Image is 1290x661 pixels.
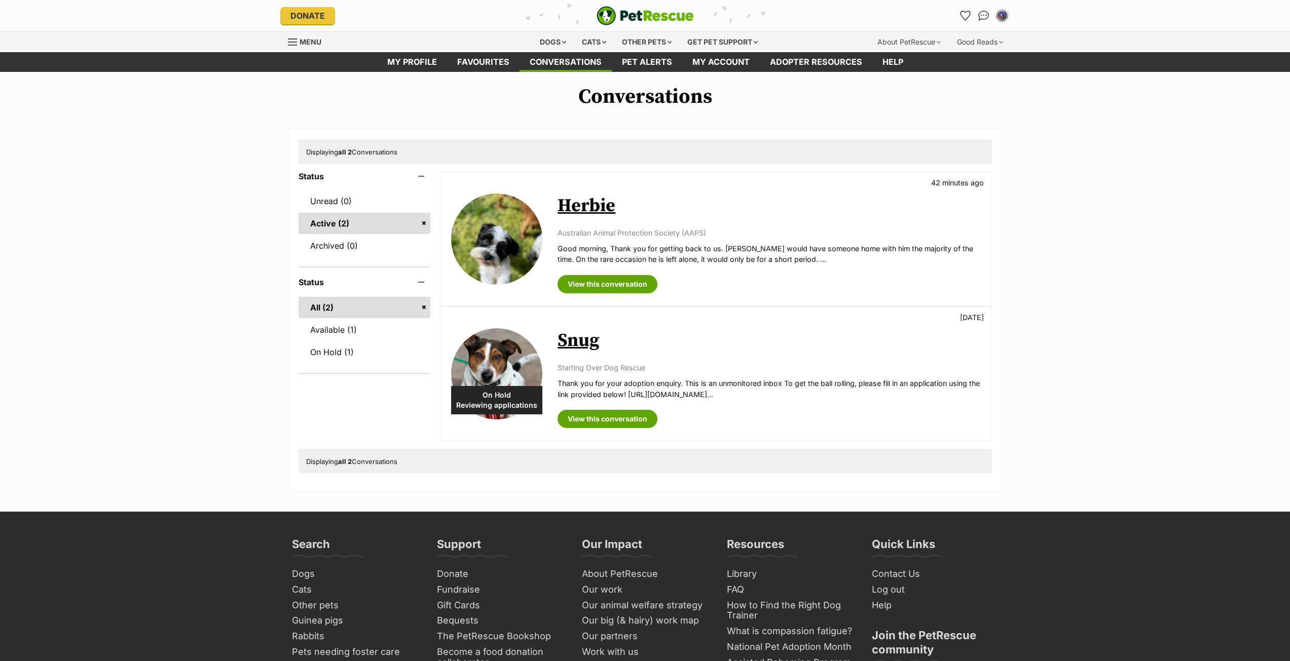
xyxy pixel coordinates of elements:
[872,52,913,72] a: Help
[558,227,981,238] p: Australian Animal Protection Society (AAPS)
[931,177,984,188] p: 42 minutes ago
[300,37,321,46] span: Menu
[578,566,713,582] a: About PetRescue
[976,8,992,24] a: Conversations
[597,6,694,25] img: logo-e224e6f780fb5917bec1dbf3a21bbac754714ae5b6737aabdf751b685950b380.svg
[299,319,431,340] a: Available (1)
[299,172,431,181] header: Status
[377,52,447,72] a: My profile
[433,613,568,629] a: Bequests
[338,148,352,156] strong: all 2
[558,329,600,352] a: Snug
[723,624,858,639] a: What is compassion fatigue?
[451,328,542,419] img: Snug
[680,32,765,52] div: Get pet support
[338,457,352,465] strong: all 2
[451,386,542,414] div: On Hold
[578,613,713,629] a: Our big (& hairy) work map
[868,598,1003,613] a: Help
[280,7,335,24] a: Donate
[682,52,760,72] a: My account
[433,582,568,598] a: Fundraise
[868,566,1003,582] a: Contact Us
[299,341,431,363] a: On Hold (1)
[597,6,694,25] a: PetRescue
[288,32,328,50] a: Menu
[727,537,784,557] h3: Resources
[451,193,542,285] img: Herbie
[299,297,431,318] a: All (2)
[578,598,713,613] a: Our animal welfare strategy
[960,312,984,323] p: [DATE]
[451,400,542,410] span: Reviewing applications
[299,235,431,256] a: Archived (0)
[957,8,1010,24] ul: Account quick links
[578,582,713,598] a: Our work
[558,378,981,400] p: Thank you for your adoption enquiry. This is an unmonitored inbox To get the ball rolling, please...
[978,11,989,21] img: chat-41dd97257d64d25036548639549fe6c8038ab92f7586957e7f3b1b290dea8141.svg
[433,566,568,582] a: Donate
[558,243,981,265] p: Good morning, Thank you for getting back to us. [PERSON_NAME] would have someone home with him th...
[299,278,431,287] header: Status
[433,598,568,613] a: Gift Cards
[558,275,657,293] a: View this conversation
[292,537,330,557] h3: Search
[288,582,423,598] a: Cats
[612,52,682,72] a: Pet alerts
[288,598,423,613] a: Other pets
[582,537,642,557] h3: Our Impact
[299,190,431,212] a: Unread (0)
[575,32,613,52] div: Cats
[997,11,1007,21] img: Megan Porter profile pic
[558,410,657,428] a: View this conversation
[447,52,520,72] a: Favourites
[957,8,974,24] a: Favourites
[723,598,858,624] a: How to Find the Right Dog Trainer
[723,639,858,655] a: National Pet Adoption Month
[558,195,615,217] a: Herbie
[288,566,423,582] a: Dogs
[288,629,423,644] a: Rabbits
[723,582,858,598] a: FAQ
[299,213,431,234] a: Active (2)
[533,32,573,52] div: Dogs
[723,566,858,582] a: Library
[578,629,713,644] a: Our partners
[578,644,713,660] a: Work with us
[520,52,612,72] a: conversations
[760,52,872,72] a: Adopter resources
[433,629,568,644] a: The PetRescue Bookshop
[872,537,935,557] h3: Quick Links
[558,362,981,373] p: Starting Over Dog Rescue
[437,537,481,557] h3: Support
[870,32,948,52] div: About PetRescue
[868,582,1003,598] a: Log out
[288,644,423,660] a: Pets needing foster care
[615,32,679,52] div: Other pets
[994,8,1010,24] button: My account
[950,32,1010,52] div: Good Reads
[288,613,423,629] a: Guinea pigs
[306,457,397,465] span: Displaying Conversations
[306,148,397,156] span: Displaying Conversations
